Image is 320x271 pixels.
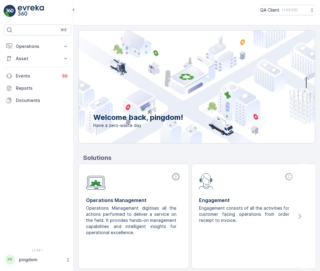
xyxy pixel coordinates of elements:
p: Asset [16,56,59,62]
p: ⌘B [61,27,67,32]
p: Operations [16,43,59,49]
a: Reports [4,82,71,94]
p: Solutions [83,153,315,162]
p: Events [16,73,57,79]
p: Documents [16,97,69,103]
p: 34 [62,74,67,78]
button: Asset [4,52,71,65]
p: Operations Management [86,197,181,204]
a: Documents [4,94,71,107]
p: pingdom [19,257,62,263]
button: Operations [4,40,71,52]
img: module-icon [86,172,106,190]
img: module-icon [199,172,213,190]
span: Have a zero-waste day [93,122,183,128]
p: Engagement consists of all the activities for customer facing operations from order receipt to in... [199,205,290,223]
p: Operations Management digitises all the actions performed to deliver a service on the field. It p... [86,205,176,236]
button: PPpingdom [4,253,71,266]
img: logo_light-DOdMpM7g.png [18,5,44,17]
p: ( +03:00 ) [282,8,297,13]
p: Engagement [199,197,294,204]
button: QA Client(+03:00) [260,5,315,15]
span: v 1.48.1 [4,248,71,252]
img: logo [4,5,16,17]
img: city illustration [51,31,315,143]
a: Events34 [4,70,71,82]
p: QA Client [260,7,279,13]
p: Reports [16,85,69,91]
p: Welcome back, pingdom! [93,113,183,122]
div: PP [5,255,15,265]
